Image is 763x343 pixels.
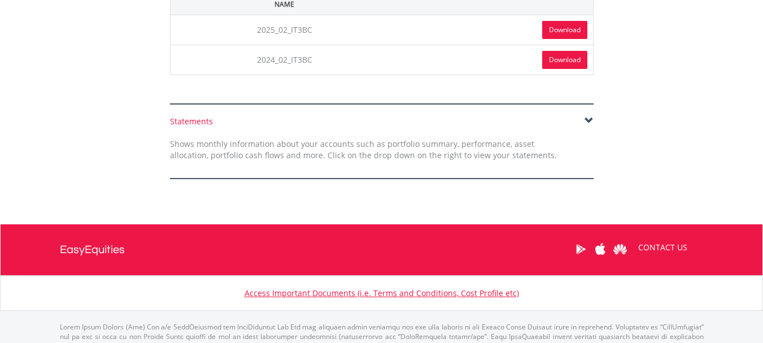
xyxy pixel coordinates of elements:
a: Download [542,51,587,69]
a: Google Play [571,232,591,267]
a: EasyEquities [60,224,125,275]
a: CONTACT US [630,232,695,263]
a: Huawei [611,232,630,267]
a: Download [542,21,587,39]
a: Access Important Documents (i.e. Terms and Conditions, Cost Profile etc) [245,288,519,298]
div: Shows monthly information about your accounts such as portfolio summary, performance, asset alloc... [162,138,565,161]
div: Statements [170,116,594,127]
td: 2024_02_IT3BC [170,45,399,75]
td: 2025_02_IT3BC [170,15,399,45]
a: Apple [591,232,611,267]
